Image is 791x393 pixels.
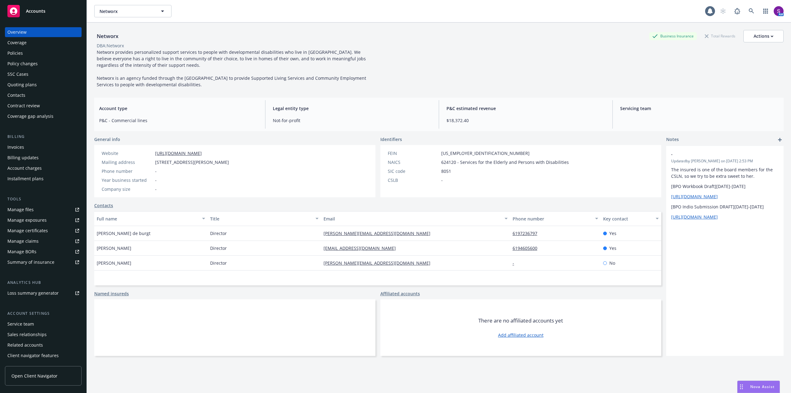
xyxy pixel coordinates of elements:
[102,177,153,183] div: Year business started
[609,260,615,266] span: No
[5,153,82,163] a: Billing updates
[738,381,745,393] div: Drag to move
[210,230,227,237] span: Director
[7,247,36,257] div: Manage BORs
[513,216,592,222] div: Phone number
[5,27,82,37] a: Overview
[441,159,569,165] span: 624120 - Services for the Elderly and Persons with Disabilities
[5,163,82,173] a: Account charges
[7,69,28,79] div: SSC Cases
[324,230,435,236] a: [PERSON_NAME][EMAIL_ADDRESS][DOMAIN_NAME]
[7,38,27,48] div: Coverage
[702,32,738,40] div: Total Rewards
[5,257,82,267] a: Summary of insurance
[11,373,57,379] span: Open Client Navigator
[609,230,616,237] span: Yes
[7,90,25,100] div: Contacts
[7,340,43,350] div: Related accounts
[26,9,45,14] span: Accounts
[155,150,202,156] a: [URL][DOMAIN_NAME]
[441,177,443,183] span: -
[671,203,779,210] p: [BPO Indio Submission DRAFT][DATE]-[DATE]
[5,111,82,121] a: Coverage gap analysis
[750,384,775,389] span: Nova Assist
[155,177,157,183] span: -
[774,6,784,16] img: photo
[5,310,82,317] div: Account settings
[754,30,773,42] div: Actions
[5,59,82,69] a: Policy changes
[324,260,435,266] a: [PERSON_NAME][EMAIL_ADDRESS][DOMAIN_NAME]
[102,150,153,156] div: Website
[5,351,82,361] a: Client navigator features
[5,215,82,225] span: Manage exposures
[102,168,153,174] div: Phone number
[5,2,82,20] a: Accounts
[7,236,39,246] div: Manage claims
[446,117,605,124] span: $18,372.40
[671,166,779,179] p: The insured is one of the board members for the CSLN, so we try to be extra sweet to her.
[759,5,772,17] a: Switch app
[666,146,784,225] div: -Updatedby [PERSON_NAME] on [DATE] 2:53 PMThe insured is one of the board members for the CSLN, s...
[99,8,153,15] span: Networx
[7,163,42,173] div: Account charges
[671,194,718,199] a: [URL][DOMAIN_NAME]
[478,317,563,324] span: There are no affiliated accounts yet
[446,105,605,112] span: P&C estimated revenue
[5,288,82,298] a: Loss summary generator
[609,245,616,251] span: Yes
[380,136,402,143] span: Identifiers
[94,5,171,17] button: Networx
[5,90,82,100] a: Contacts
[5,340,82,350] a: Related accounts
[210,245,227,251] span: Director
[102,186,153,192] div: Company size
[5,134,82,140] div: Billing
[94,211,208,226] button: Full name
[210,216,312,222] div: Title
[7,153,39,163] div: Billing updates
[7,330,47,340] div: Sales relationships
[97,230,150,237] span: [PERSON_NAME] de burgt
[273,105,431,112] span: Legal entity type
[731,5,743,17] a: Report a Bug
[7,27,27,37] div: Overview
[510,211,601,226] button: Phone number
[102,159,153,165] div: Mailing address
[7,226,48,236] div: Manage certificates
[155,168,157,174] span: -
[5,196,82,202] div: Tools
[380,290,420,297] a: Affiliated accounts
[7,111,53,121] div: Coverage gap analysis
[776,136,784,143] a: add
[671,183,779,190] p: [BPO Workbook Draft][DATE]-[DATE]
[94,202,113,209] a: Contacts
[671,214,718,220] a: [URL][DOMAIN_NAME]
[441,150,530,156] span: [US_EMPLOYER_IDENTIFICATION_NUMBER]
[5,319,82,329] a: Service team
[210,260,227,266] span: Director
[5,330,82,340] a: Sales relationships
[5,205,82,215] a: Manage files
[7,101,40,111] div: Contract review
[5,80,82,90] a: Quoting plans
[5,236,82,246] a: Manage claims
[388,150,439,156] div: FEIN
[745,5,758,17] a: Search
[498,332,544,338] a: Add affiliated account
[324,216,501,222] div: Email
[7,257,54,267] div: Summary of insurance
[94,290,129,297] a: Named insureds
[7,319,34,329] div: Service team
[97,42,124,49] div: DBA: Networx
[513,245,542,251] a: 6194605600
[620,105,779,112] span: Servicing team
[7,80,37,90] div: Quoting plans
[743,30,784,42] button: Actions
[388,159,439,165] div: NAICS
[321,211,510,226] button: Email
[603,216,652,222] div: Key contact
[513,260,519,266] a: -
[5,38,82,48] a: Coverage
[5,101,82,111] a: Contract review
